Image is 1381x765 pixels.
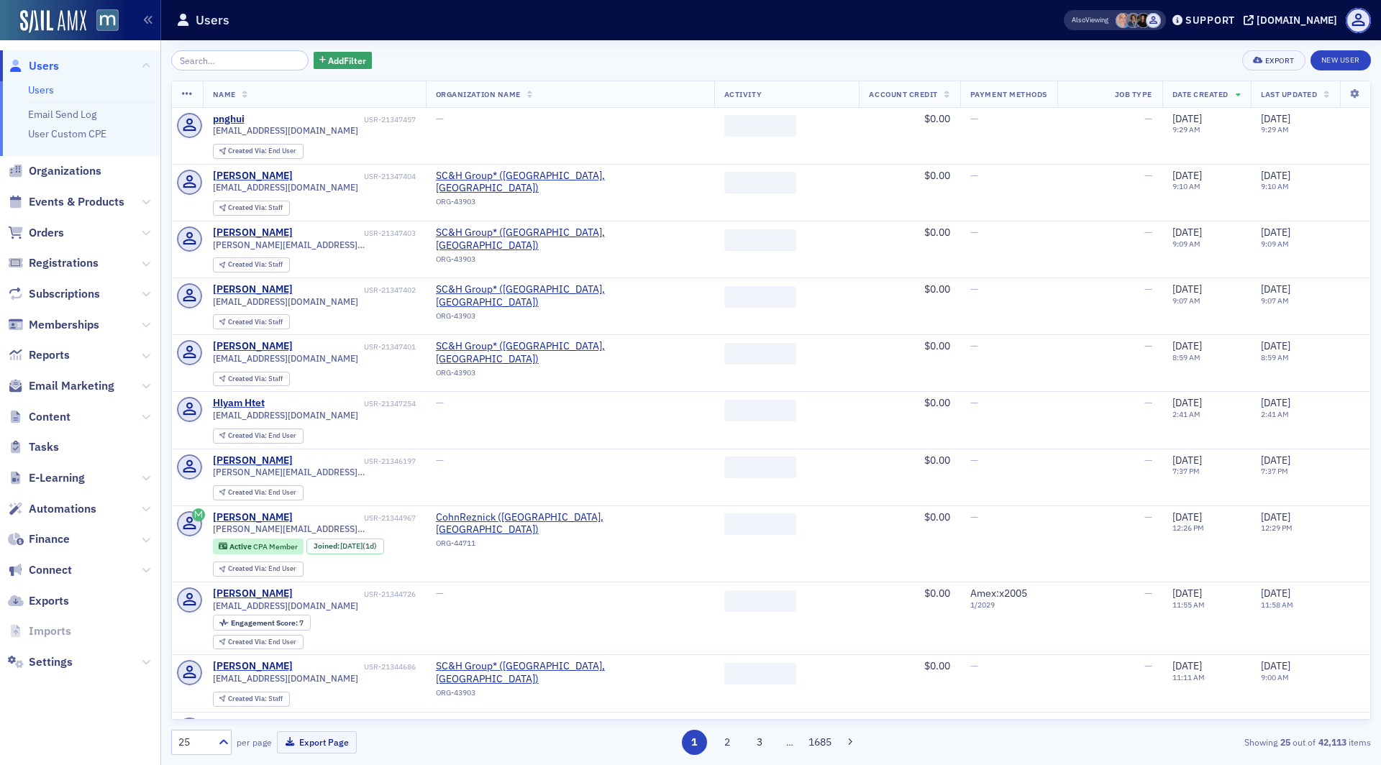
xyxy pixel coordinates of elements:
[8,286,100,302] a: Subscriptions
[981,736,1371,748] div: Showing out of items
[436,511,704,536] span: CohnReznick (Bethesda, MD)
[924,717,950,730] span: $0.00
[213,372,290,387] div: Created Via: Staff
[29,470,85,486] span: E-Learning
[1172,587,1202,600] span: [DATE]
[436,226,704,252] span: SC&H Group* (Sparks Glencoe, MD)
[8,255,99,271] a: Registrations
[295,342,416,352] div: USR-21347401
[436,112,444,125] span: —
[213,397,265,410] div: Hlyam Htet
[1116,13,1131,28] span: Dee Sullivan
[29,439,59,455] span: Tasks
[8,58,59,74] a: Users
[228,637,268,646] span: Created Via :
[213,635,304,650] div: Created Via: End User
[20,10,86,33] a: SailAMX
[295,590,416,599] div: USR-21344726
[277,731,357,753] button: Export Page
[1144,283,1152,296] span: —
[1346,8,1371,33] span: Profile
[1261,89,1317,99] span: Last Updated
[213,340,293,353] div: [PERSON_NAME]
[924,169,950,182] span: $0.00
[228,319,283,326] div: Staff
[8,194,124,210] a: Events & Products
[29,531,70,547] span: Finance
[231,618,299,628] span: Engagement Score :
[213,283,293,296] div: [PERSON_NAME]
[253,541,298,551] span: CPA Member
[295,457,416,466] div: USR-21346197
[1144,587,1152,600] span: —
[228,147,296,155] div: End User
[1136,13,1151,28] span: Lauren McDonough
[1261,239,1289,249] time: 9:09 AM
[8,317,99,333] a: Memberships
[295,172,416,181] div: USR-21347404
[682,730,707,755] button: 1
[747,730,772,755] button: 3
[1172,339,1202,352] span: [DATE]
[1172,112,1202,125] span: [DATE]
[1172,659,1202,672] span: [DATE]
[213,511,293,524] a: [PERSON_NAME]
[436,170,704,195] span: SC&H Group* (Sparks Glencoe, MD)
[724,513,796,535] span: ‌
[1261,339,1290,352] span: [DATE]
[213,257,290,272] div: Created Via: Staff
[213,660,293,673] a: [PERSON_NAME]
[213,454,293,467] div: [PERSON_NAME]
[29,286,100,302] span: Subscriptions
[29,347,70,363] span: Reports
[306,539,384,554] div: Joined: 2025-09-30 00:00:00
[724,457,796,478] span: ‌
[1261,283,1290,296] span: [DATE]
[724,89,762,99] span: Activity
[1261,124,1289,134] time: 9:29 AM
[436,511,704,536] a: CohnReznick ([GEOGRAPHIC_DATA], [GEOGRAPHIC_DATA])
[231,619,304,627] div: 7
[213,692,290,707] div: Created Via: Staff
[213,587,293,600] div: [PERSON_NAME]
[1146,13,1161,28] span: Justin Chase
[213,314,290,329] div: Created Via: Staff
[228,374,268,383] span: Created Via :
[436,718,704,743] a: SC&H Group* ([GEOGRAPHIC_DATA], [GEOGRAPHIC_DATA])
[1185,14,1235,27] div: Support
[213,673,358,684] span: [EMAIL_ADDRESS][DOMAIN_NAME]
[1172,181,1200,191] time: 9:10 AM
[295,513,416,523] div: USR-21344967
[213,485,304,500] div: Created Via: End User
[29,623,71,639] span: Imports
[213,718,293,730] div: [PERSON_NAME]
[228,431,268,440] span: Created Via :
[1115,89,1152,99] span: Job Type
[436,311,704,326] div: ORG-43903
[29,562,72,578] span: Connect
[780,736,800,748] span: …
[970,283,978,296] span: —
[1144,454,1152,467] span: —
[213,600,358,611] span: [EMAIL_ADDRESS][DOMAIN_NAME]
[8,654,73,670] a: Settings
[29,163,101,179] span: Organizations
[1172,296,1200,306] time: 9:07 AM
[29,255,99,271] span: Registrations
[1261,112,1290,125] span: [DATE]
[1126,13,1141,28] span: Chris Dougherty
[1261,672,1289,682] time: 9:00 AM
[213,539,304,554] div: Active: Active: CPA Member
[724,286,796,308] span: ‌
[213,226,293,239] a: [PERSON_NAME]
[970,659,978,672] span: —
[8,439,59,455] a: Tasks
[1277,736,1293,748] strong: 25
[213,113,245,126] div: pnghui
[970,169,978,182] span: —
[213,144,304,159] div: Created Via: End User
[1265,57,1295,65] div: Export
